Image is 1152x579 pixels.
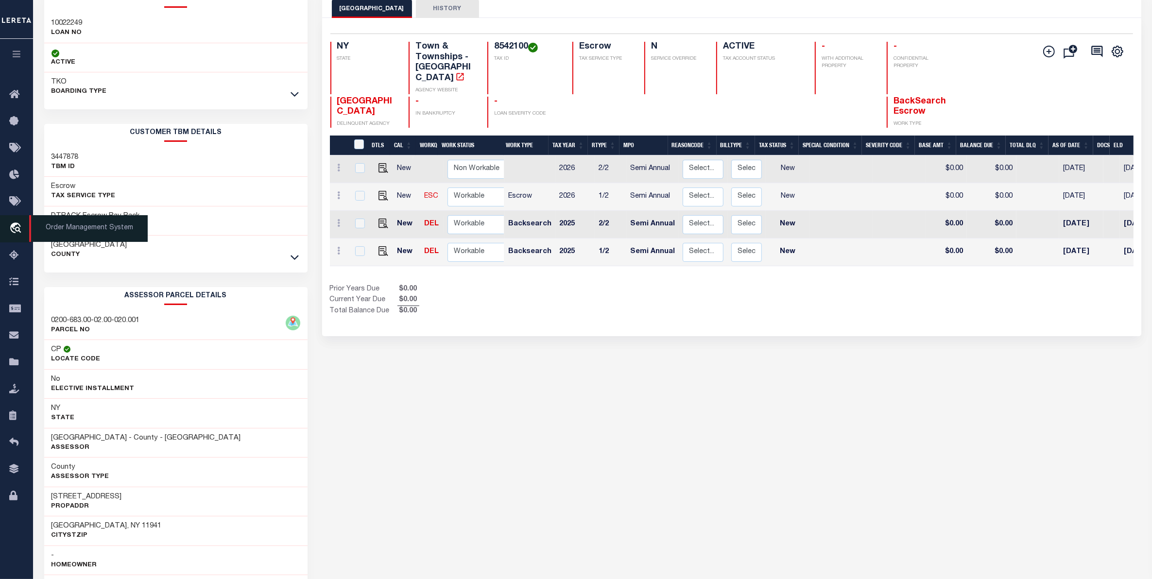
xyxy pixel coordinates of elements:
[52,462,109,472] h3: County
[348,136,368,155] th: &nbsp;
[52,191,116,201] p: Tax Service Type
[52,404,75,413] h3: NY
[894,97,946,117] span: BackSearch Escrow
[956,136,1006,155] th: Balance Due: activate to sort column ascending
[502,136,549,155] th: Work Type
[52,77,107,87] h3: TKO
[967,211,1016,238] td: $0.00
[1049,136,1093,155] th: As of Date: activate to sort column ascending
[438,136,504,155] th: Work Status
[595,183,626,211] td: 1/2
[755,136,799,155] th: Tax Status: activate to sort column ascending
[52,162,79,172] p: TBM ID
[52,521,162,531] h3: [GEOGRAPHIC_DATA], NY 11941
[330,306,397,317] td: Total Balance Due
[29,215,148,242] span: Order Management System
[626,155,679,183] td: Semi Annual
[337,55,397,63] p: STATE
[926,238,967,266] td: $0.00
[415,97,419,106] span: -
[1059,211,1103,238] td: [DATE]
[504,211,555,238] td: Backsearch
[52,413,75,423] p: State
[393,155,420,183] td: New
[894,55,954,70] p: CONFIDENTIAL PROPERTY
[52,18,83,28] h3: 10022249
[967,238,1016,266] td: $0.00
[579,55,633,63] p: TAX SERVICE TYPE
[397,284,419,295] span: $0.00
[766,155,809,183] td: New
[799,136,862,155] th: Special Condition: activate to sort column ascending
[626,183,679,211] td: Semi Annual
[52,561,97,570] p: Homeowner
[415,110,476,118] p: IN BANKRUPTCY
[1093,136,1110,155] th: Docs
[424,248,439,255] a: DEL
[52,250,127,260] p: County
[894,120,954,128] p: WORK TYPE
[397,306,419,317] span: $0.00
[368,136,390,155] th: DTLS
[52,443,241,453] p: Assessor
[330,136,348,155] th: &nbsp;&nbsp;&nbsp;&nbsp;&nbsp;&nbsp;&nbsp;&nbsp;&nbsp;&nbsp;
[766,238,809,266] td: New
[1006,136,1049,155] th: Total DLQ: activate to sort column ascending
[52,345,62,355] h3: CP
[397,295,419,306] span: $0.00
[52,492,122,502] h3: [STREET_ADDRESS]
[52,472,109,482] p: Assessor Type
[52,375,61,384] h3: No
[415,42,476,84] h4: Town & Townships - [GEOGRAPHIC_DATA]
[926,211,967,238] td: $0.00
[52,384,135,394] p: Elective Installment
[52,211,140,221] h3: DTRACK,Escrow Pay Back
[52,551,97,561] h3: -
[393,183,420,211] td: New
[549,136,588,155] th: Tax Year: activate to sort column ascending
[862,136,915,155] th: Severity Code: activate to sort column ascending
[1059,238,1103,266] td: [DATE]
[393,211,420,238] td: New
[619,136,668,155] th: MPO
[52,531,162,541] p: CityStZip
[723,55,803,63] p: TAX ACCOUNT STATUS
[330,295,397,306] td: Current Year Due
[626,238,679,266] td: Semi Annual
[595,211,626,238] td: 2/2
[52,153,79,162] h3: 3447878
[52,502,122,511] p: PropAddr
[504,183,555,211] td: Escrow
[494,110,561,118] p: LOAN SEVERITY CODE
[626,211,679,238] td: Semi Annual
[52,355,101,364] p: Locate Code
[424,193,438,200] a: ESC
[52,240,127,250] h3: [GEOGRAPHIC_DATA]
[52,433,241,443] h3: [GEOGRAPHIC_DATA] - County - [GEOGRAPHIC_DATA]
[926,155,967,183] td: $0.00
[52,58,76,68] p: ACTIVE
[390,136,416,155] th: CAL: activate to sort column ascending
[52,28,83,38] p: LOAN NO
[415,87,476,94] p: AGENCY WEBSITE
[424,221,439,227] a: DEL
[555,238,595,266] td: 2025
[651,55,705,63] p: SERVICE OVERRIDE
[822,42,825,51] span: -
[967,155,1016,183] td: $0.00
[337,97,393,117] span: [GEOGRAPHIC_DATA]
[330,284,397,295] td: Prior Years Due
[494,42,561,52] h4: 8542100
[504,238,555,266] td: Backsearch
[822,55,875,70] p: WITH ADDITIONAL PROPERTY
[44,124,308,142] h2: CUSTOMER TBM DETAILS
[416,136,438,155] th: WorkQ
[766,183,809,211] td: New
[915,136,956,155] th: Base Amt: activate to sort column ascending
[393,238,420,266] td: New
[9,222,25,235] i: travel_explore
[52,325,140,335] p: PARCEL NO
[337,42,397,52] h4: NY
[555,211,595,238] td: 2025
[723,42,803,52] h4: ACTIVE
